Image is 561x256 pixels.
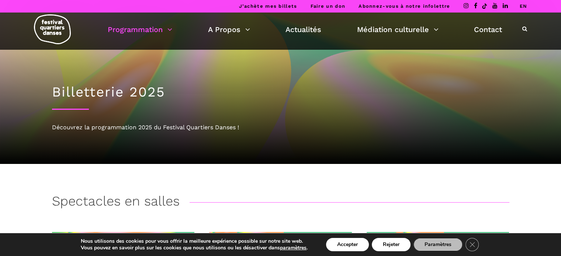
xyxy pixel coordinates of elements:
div: Découvrez la programmation 2025 du Festival Quartiers Danses ! [52,123,509,132]
button: Accepter [326,238,369,251]
a: Programmation [108,23,172,36]
h1: Billetterie 2025 [52,84,509,100]
p: Nous utilisons des cookies pour vous offrir la meilleure expérience possible sur notre site web. [81,238,308,245]
img: logo-fqd-med [34,14,71,44]
a: Contact [474,23,502,36]
a: Médiation culturelle [357,23,439,36]
a: Abonnez-vous à notre infolettre [359,3,450,9]
button: Rejeter [372,238,411,251]
a: J’achète mes billets [239,3,297,9]
p: Vous pouvez en savoir plus sur les cookies que nous utilisons ou les désactiver dans . [81,245,308,251]
button: paramètres [280,245,307,251]
a: EN [519,3,527,9]
a: Actualités [285,23,321,36]
button: Close GDPR Cookie Banner [465,238,479,251]
h3: Spectacles en salles [52,193,180,212]
button: Paramètres [413,238,463,251]
a: Faire un don [310,3,345,9]
a: A Propos [208,23,250,36]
